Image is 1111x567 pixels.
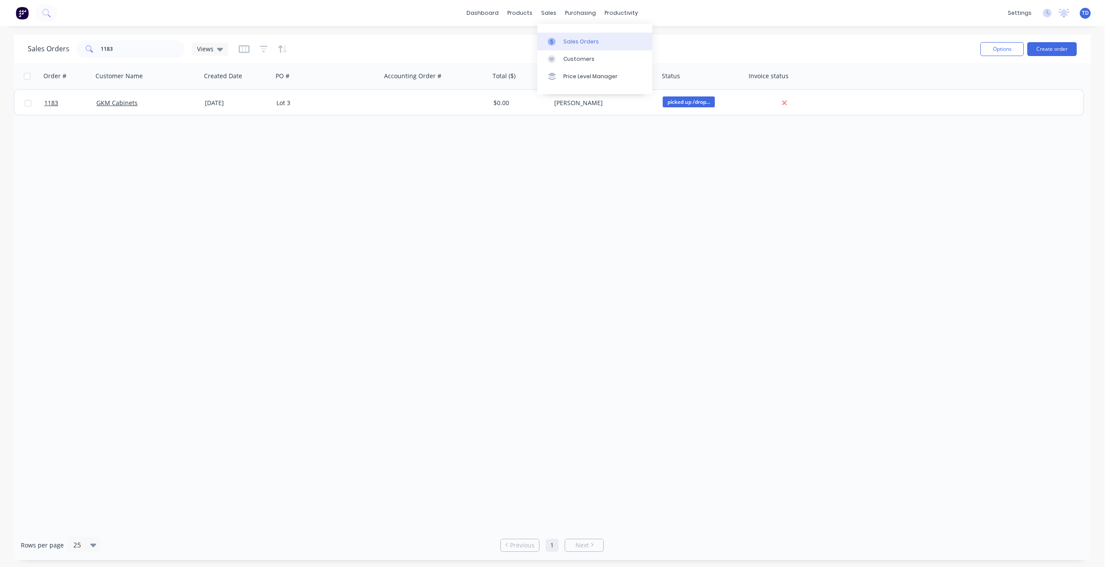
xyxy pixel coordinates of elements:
[197,44,214,53] span: Views
[561,7,600,20] div: purchasing
[546,539,559,552] a: Page 1 is your current page
[204,72,242,80] div: Created Date
[101,40,185,58] input: Search...
[21,541,64,550] span: Rows per page
[563,73,618,80] div: Price Level Manager
[16,7,29,20] img: Factory
[749,72,789,80] div: Invoice status
[537,68,652,85] a: Price Level Manager
[510,541,535,550] span: Previous
[43,72,66,80] div: Order #
[563,55,595,63] div: Customers
[554,99,651,107] div: [PERSON_NAME]
[563,38,599,46] div: Sales Orders
[537,50,652,68] a: Customers
[497,539,607,552] ul: Pagination
[28,45,69,53] h1: Sales Orders
[537,33,652,50] a: Sales Orders
[462,7,503,20] a: dashboard
[1027,42,1077,56] button: Create order
[493,99,545,107] div: $0.00
[503,7,537,20] div: products
[493,72,516,80] div: Total ($)
[384,72,441,80] div: Accounting Order #
[95,72,143,80] div: Customer Name
[44,90,96,116] a: 1183
[205,99,270,107] div: [DATE]
[565,541,603,550] a: Next page
[663,96,715,107] span: picked up /drop...
[537,7,561,20] div: sales
[276,99,373,107] div: Lot 3
[1082,9,1089,17] span: TD
[575,541,589,550] span: Next
[44,99,58,107] span: 1183
[1003,7,1036,20] div: settings
[276,72,289,80] div: PO #
[501,541,539,550] a: Previous page
[96,99,138,107] a: GKM Cabinets
[662,72,680,80] div: Status
[980,42,1024,56] button: Options
[600,7,642,20] div: productivity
